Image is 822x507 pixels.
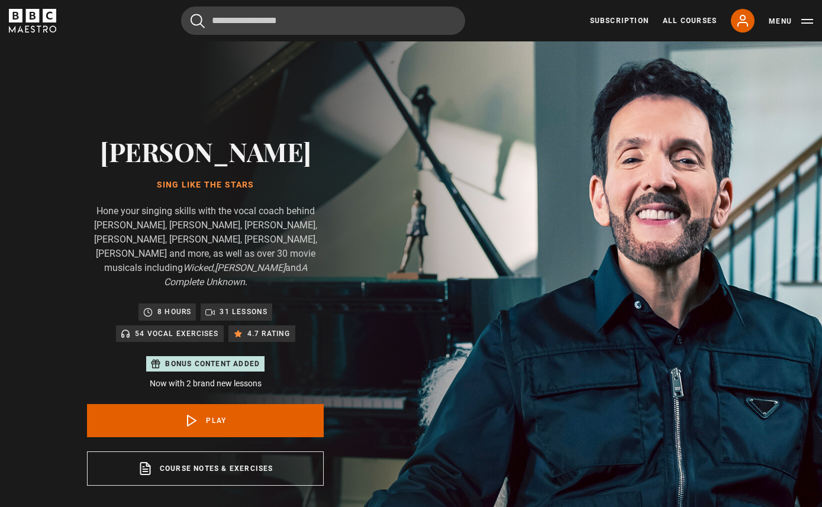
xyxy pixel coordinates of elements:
input: Search [181,7,465,35]
a: All Courses [663,15,717,26]
p: 4.7 rating [247,328,291,340]
i: Wicked [183,262,213,273]
a: Course notes & exercises [87,451,324,486]
p: 31 lessons [220,306,267,318]
h1: Sing Like the Stars [87,180,324,190]
a: Subscription [590,15,649,26]
button: Submit the search query [191,14,205,28]
button: Toggle navigation [769,15,813,27]
p: Hone your singing skills with the vocal coach behind [PERSON_NAME], [PERSON_NAME], [PERSON_NAME],... [87,204,324,289]
h2: [PERSON_NAME] [87,136,324,166]
p: Bonus content added [165,359,260,369]
a: Play [87,404,324,437]
p: 54 Vocal Exercises [135,328,219,340]
p: 8 hours [157,306,191,318]
i: [PERSON_NAME] [215,262,285,273]
i: A Complete Unknown [164,262,307,288]
p: Now with 2 brand new lessons [87,377,324,390]
svg: BBC Maestro [9,9,56,33]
